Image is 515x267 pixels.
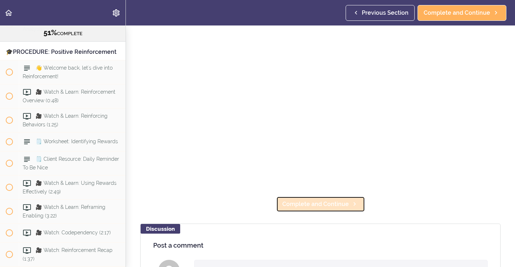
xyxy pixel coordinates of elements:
div: COMPLETE [9,28,117,38]
span: 🎥 Watch & Learn: Reframing Enabling (3:22) [23,204,105,218]
a: Complete and Continue [276,196,365,212]
span: 🎥 Watch: Codependency (2:17) [36,230,111,235]
span: 🎥 Watch: Reinforcement Recap (1:37) [23,247,113,261]
span: Previous Section [362,9,409,17]
h4: Post a comment [153,242,488,249]
span: 51% [44,28,57,37]
span: 🎥 Watch & Learn: Reinforcement Overview (0:48) [23,89,115,103]
svg: Settings Menu [112,9,120,17]
span: 🎥 Watch & Learn: Reinforcing Behaviors (1:25) [23,113,108,127]
span: Complete and Continue [424,9,490,17]
span: Complete and Continue [282,200,349,209]
span: 🎥 Watch & Learn: Using Rewards Effectively (2:49) [23,180,117,194]
span: 🗒️ Client Resource: Daily Reminder To Be Nice [23,156,119,170]
a: Complete and Continue [418,5,506,21]
svg: Back to course curriculum [4,9,13,17]
div: Discussion [141,224,180,234]
span: 🗒️ Worksheet: Identifying Rewards [36,139,118,144]
span: 👋 Welcome back, let's dive into Reinforcement! [23,65,113,79]
a: Previous Section [346,5,415,21]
